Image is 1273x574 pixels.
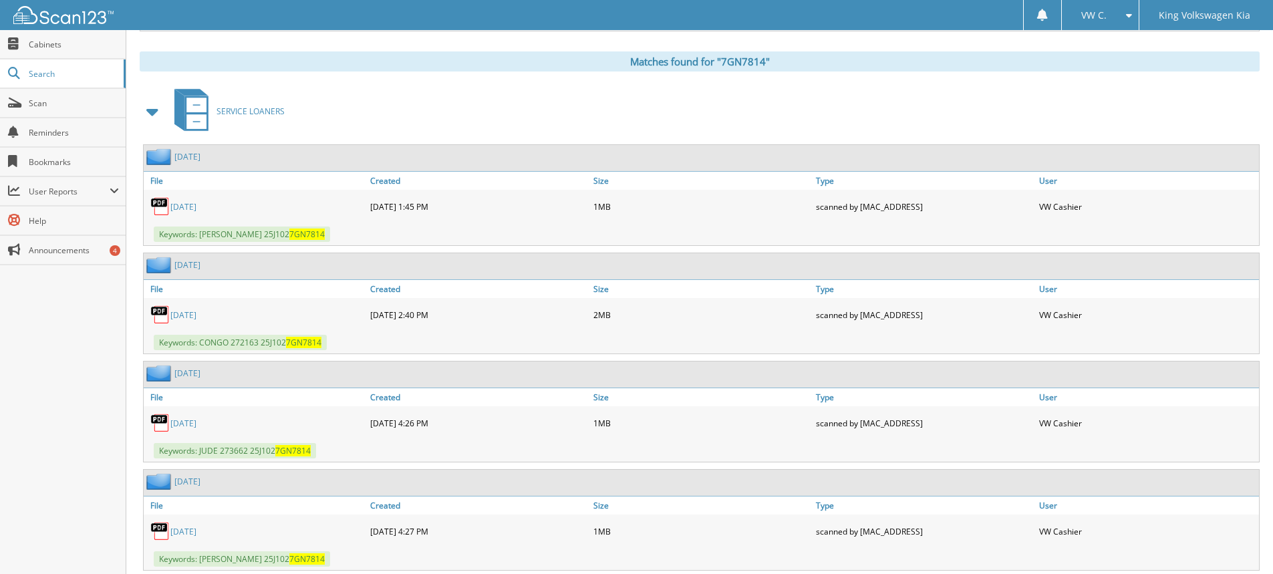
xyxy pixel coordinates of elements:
[813,301,1036,328] div: scanned by [MAC_ADDRESS]
[1036,388,1259,406] a: User
[170,418,196,429] a: [DATE]
[1036,301,1259,328] div: VW Cashier
[590,172,813,190] a: Size
[1206,510,1273,574] iframe: Chat Widget
[29,156,119,168] span: Bookmarks
[1036,518,1259,545] div: VW Cashier
[110,245,120,256] div: 4
[590,280,813,298] a: Size
[590,496,813,515] a: Size
[367,388,590,406] a: Created
[590,410,813,436] div: 1MB
[150,196,170,217] img: PDF.png
[813,388,1036,406] a: Type
[146,365,174,382] img: folder2.png
[29,98,119,109] span: Scan
[367,193,590,220] div: [DATE] 1:45 PM
[13,6,114,24] img: scan123-logo-white.svg
[367,518,590,545] div: [DATE] 4:27 PM
[813,172,1036,190] a: Type
[150,521,170,541] img: PDF.png
[144,172,367,190] a: File
[170,201,196,212] a: [DATE]
[29,127,119,138] span: Reminders
[217,106,285,117] span: SERVICE LOANERS
[140,51,1260,71] div: Matches found for "7GN7814"
[144,280,367,298] a: File
[275,445,311,456] span: 7GN7814
[154,227,330,242] span: Keywords: [PERSON_NAME] 25J102
[174,368,200,379] a: [DATE]
[29,39,119,50] span: Cabinets
[590,301,813,328] div: 2MB
[367,301,590,328] div: [DATE] 2:40 PM
[813,280,1036,298] a: Type
[174,151,200,162] a: [DATE]
[29,68,117,80] span: Search
[1036,280,1259,298] a: User
[289,229,325,240] span: 7GN7814
[286,337,321,348] span: 7GN7814
[144,496,367,515] a: File
[590,193,813,220] div: 1MB
[170,526,196,537] a: [DATE]
[29,186,110,197] span: User Reports
[146,148,174,165] img: folder2.png
[367,410,590,436] div: [DATE] 4:26 PM
[367,280,590,298] a: Created
[146,257,174,273] img: folder2.png
[174,259,200,271] a: [DATE]
[1036,172,1259,190] a: User
[1036,496,1259,515] a: User
[1159,11,1250,19] span: King Volkswagen Kia
[29,215,119,227] span: Help
[146,473,174,490] img: folder2.png
[154,443,316,458] span: Keywords: JUDE 273662 25J102
[154,335,327,350] span: Keywords: CONGO 272163 25J102
[29,245,119,256] span: Announcements
[590,518,813,545] div: 1MB
[590,388,813,406] a: Size
[813,518,1036,545] div: scanned by [MAC_ADDRESS]
[1081,11,1107,19] span: VW C.
[174,476,200,487] a: [DATE]
[170,309,196,321] a: [DATE]
[1036,193,1259,220] div: VW Cashier
[154,551,330,567] span: Keywords: [PERSON_NAME] 25J102
[1036,410,1259,436] div: VW Cashier
[289,553,325,565] span: 7GN7814
[813,496,1036,515] a: Type
[150,413,170,433] img: PDF.png
[150,305,170,325] img: PDF.png
[144,388,367,406] a: File
[813,410,1036,436] div: scanned by [MAC_ADDRESS]
[367,496,590,515] a: Created
[813,193,1036,220] div: scanned by [MAC_ADDRESS]
[367,172,590,190] a: Created
[166,85,285,138] a: SERVICE LOANERS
